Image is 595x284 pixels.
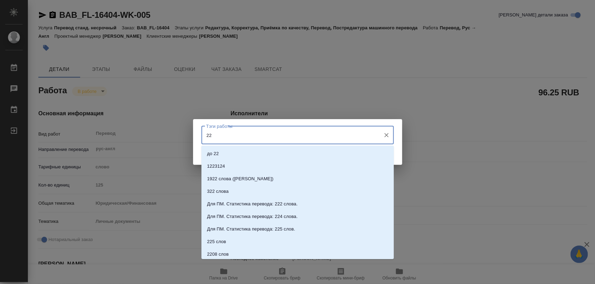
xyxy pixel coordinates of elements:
p: 1922 слова ([PERSON_NAME]) [207,175,273,182]
p: до 22 [207,150,219,157]
button: Очистить [382,130,391,140]
p: 322 слова [207,188,229,195]
p: Для ПМ. Статистика перевода: 224 слова. [207,213,298,220]
p: Для ПМ. Статистика перевода: 222 слова. [207,201,298,207]
p: 1223124 [207,163,225,170]
p: 225 слов [207,238,226,245]
p: Для ПМ. Статистика перевода: 225 слов. [207,226,295,233]
p: 2208 слов [207,251,229,258]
